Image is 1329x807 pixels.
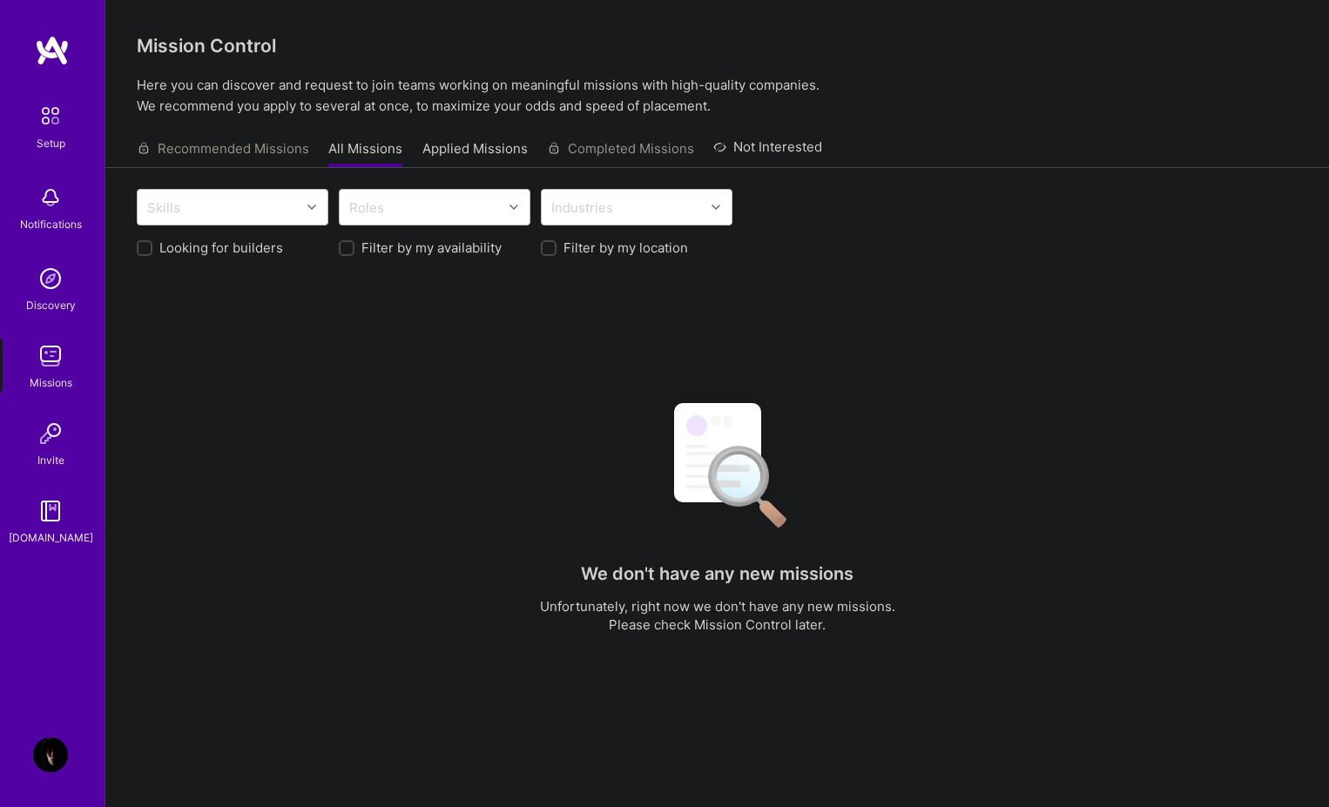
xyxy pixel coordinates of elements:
[307,203,316,212] i: icon Chevron
[37,134,65,152] div: Setup
[29,737,72,772] a: User Avatar
[33,737,68,772] img: User Avatar
[32,98,69,134] img: setup
[547,195,617,220] div: Industries
[713,137,822,168] a: Not Interested
[361,239,502,257] label: Filter by my availability
[143,195,185,220] div: Skills
[137,35,1298,57] h3: Mission Control
[137,75,1298,117] p: Here you can discover and request to join teams working on meaningful missions with high-quality ...
[422,139,528,168] a: Applied Missions
[33,261,68,296] img: discovery
[345,195,388,220] div: Roles
[540,597,895,615] p: Unfortunately, right now we don't have any new missions.
[712,203,720,212] i: icon Chevron
[581,563,853,584] h4: We don't have any new missions
[563,239,688,257] label: Filter by my location
[30,373,72,392] div: Missions
[644,387,792,540] img: No Results
[26,296,76,314] div: Discovery
[33,180,68,215] img: bell
[35,35,70,66] img: logo
[159,239,283,257] label: Looking for builders
[540,615,895,634] p: Please check Mission Control later.
[20,215,82,233] div: Notifications
[33,339,68,373] img: teamwork
[509,203,518,212] i: icon Chevron
[33,494,68,528] img: guide book
[328,139,402,168] a: All Missions
[33,416,68,451] img: Invite
[37,451,64,469] div: Invite
[9,528,93,547] div: [DOMAIN_NAME]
